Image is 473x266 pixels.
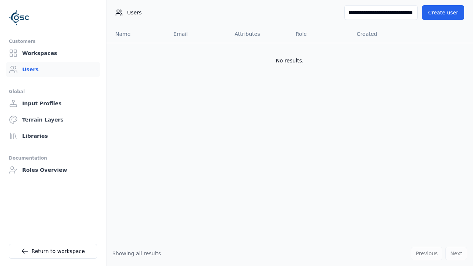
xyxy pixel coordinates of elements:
th: Attributes [229,25,290,43]
div: Documentation [9,154,97,163]
a: Return to workspace [9,244,97,259]
th: Name [106,25,167,43]
a: Users [6,62,100,77]
a: Input Profiles [6,96,100,111]
td: No results. [106,43,473,78]
a: Libraries [6,129,100,143]
div: Global [9,87,97,96]
img: Logo [9,7,30,28]
th: Email [167,25,228,43]
th: Role [290,25,351,43]
a: Roles Overview [6,163,100,177]
button: Create user [422,5,464,20]
span: Showing all results [112,250,161,256]
th: Created [351,25,412,43]
a: Workspaces [6,46,100,61]
div: Customers [9,37,97,46]
span: Users [127,9,142,16]
a: Terrain Layers [6,112,100,127]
